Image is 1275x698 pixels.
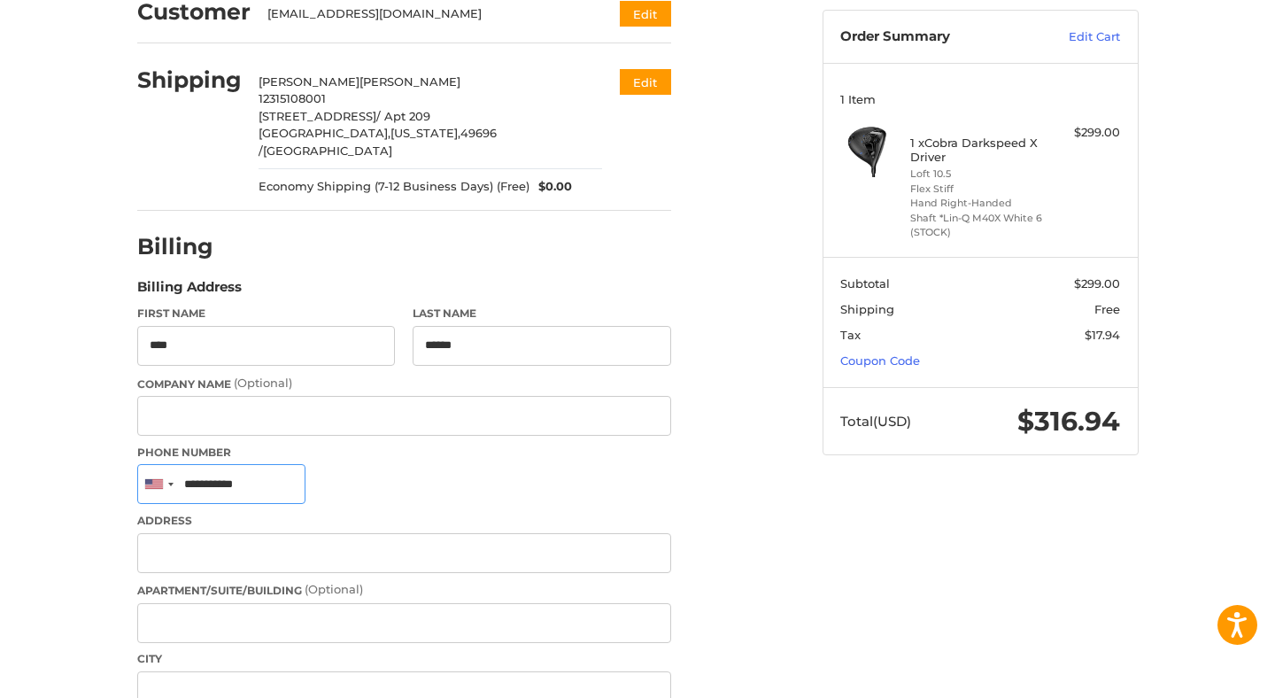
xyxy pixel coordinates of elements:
small: (Optional) [305,582,363,596]
span: 12315108001 [259,91,326,105]
h4: 1 x Cobra Darkspeed X Driver [910,136,1046,165]
li: Flex Stiff [910,182,1046,197]
span: [STREET_ADDRESS] [259,109,376,123]
label: Apartment/Suite/Building [137,581,671,599]
button: Edit [620,1,671,27]
span: Total (USD) [840,413,911,430]
label: City [137,651,671,667]
span: $299.00 [1074,276,1120,291]
label: First Name [137,306,396,322]
span: [GEOGRAPHIC_DATA], [259,126,390,140]
label: Phone Number [137,445,671,461]
label: Last Name [413,306,671,322]
h3: 1 Item [840,92,1120,106]
h2: Shipping [137,66,242,94]
span: [PERSON_NAME] [259,74,359,89]
span: Economy Shipping (7-12 Business Days) (Free) [259,178,529,196]
span: $0.00 [529,178,572,196]
a: Edit Cart [1031,28,1120,46]
span: $17.94 [1085,328,1120,342]
li: Shaft *Lin-Q M40X White 6 (STOCK) [910,211,1046,240]
h3: Order Summary [840,28,1031,46]
label: Company Name [137,375,671,392]
span: [GEOGRAPHIC_DATA] [263,143,392,158]
span: Free [1094,302,1120,316]
span: Tax [840,328,861,342]
span: $316.94 [1017,405,1120,438]
h2: Billing [137,233,241,260]
button: Edit [620,69,671,95]
li: Hand Right-Handed [910,196,1046,211]
div: United States: +1 [138,465,179,503]
div: [EMAIL_ADDRESS][DOMAIN_NAME] [267,5,585,23]
span: Subtotal [840,276,890,291]
span: [US_STATE], [390,126,460,140]
legend: Billing Address [137,277,242,306]
small: (Optional) [234,376,292,390]
label: Address [137,513,671,529]
a: Coupon Code [840,353,920,368]
li: Loft 10.5 [910,167,1046,182]
div: $299.00 [1050,124,1120,142]
span: / Apt 209 [376,109,430,123]
span: Shipping [840,302,894,316]
span: 49696 / [259,126,497,158]
span: [PERSON_NAME] [359,74,460,89]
